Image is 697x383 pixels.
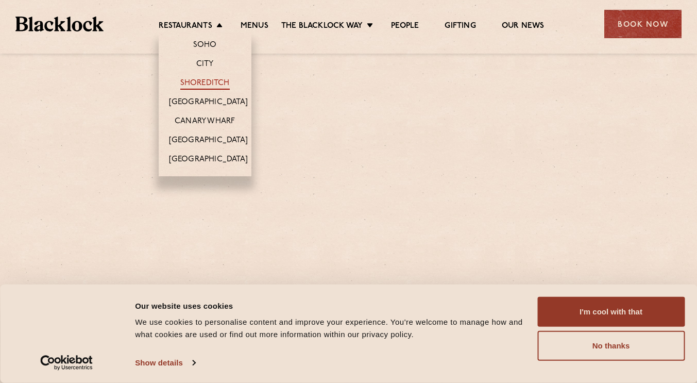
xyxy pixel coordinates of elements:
img: BL_Textured_Logo-footer-cropped.svg [15,16,104,31]
a: Our News [502,21,545,32]
a: [GEOGRAPHIC_DATA] [169,155,248,166]
a: The Blacklock Way [281,21,363,32]
a: Menus [241,21,268,32]
a: [GEOGRAPHIC_DATA] [169,97,248,109]
a: People [391,21,419,32]
button: I'm cool with that [537,297,685,327]
div: We use cookies to personalise content and improve your experience. You're welcome to manage how a... [135,316,525,341]
div: Book Now [604,10,682,38]
button: No thanks [537,331,685,361]
a: Soho [193,40,217,52]
a: Usercentrics Cookiebot - opens in a new window [22,355,112,371]
a: Shoreditch [180,78,230,90]
a: Gifting [445,21,475,32]
a: [GEOGRAPHIC_DATA] [169,136,248,147]
a: Restaurants [159,21,212,32]
a: City [196,59,214,71]
a: Canary Wharf [175,116,235,128]
a: Show details [135,355,195,371]
div: Our website uses cookies [135,299,525,312]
